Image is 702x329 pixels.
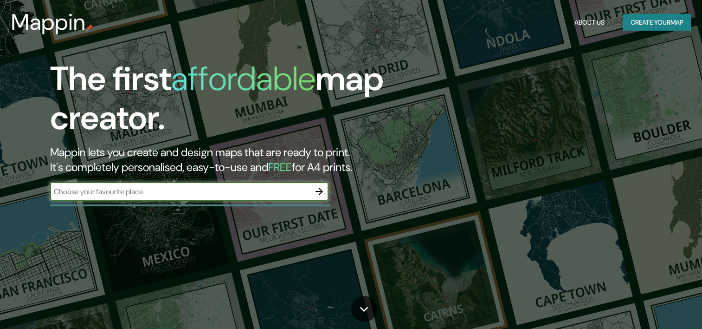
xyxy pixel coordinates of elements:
font: Create your map [631,17,683,28]
button: About Us [571,14,608,31]
h2: Mappin lets you create and design maps that are ready to print. It's completely personalised, eas... [50,145,401,175]
img: mappin-pin [86,24,93,32]
iframe: Help widget launcher [619,293,692,319]
button: Create yourmap [623,14,691,31]
input: Choose your favourite place [50,186,310,197]
h1: The first map creator. [50,59,401,145]
font: About Us [574,17,605,28]
h1: affordable [171,57,316,100]
h5: FREE [268,160,292,174]
h3: Mappin [11,9,86,35]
